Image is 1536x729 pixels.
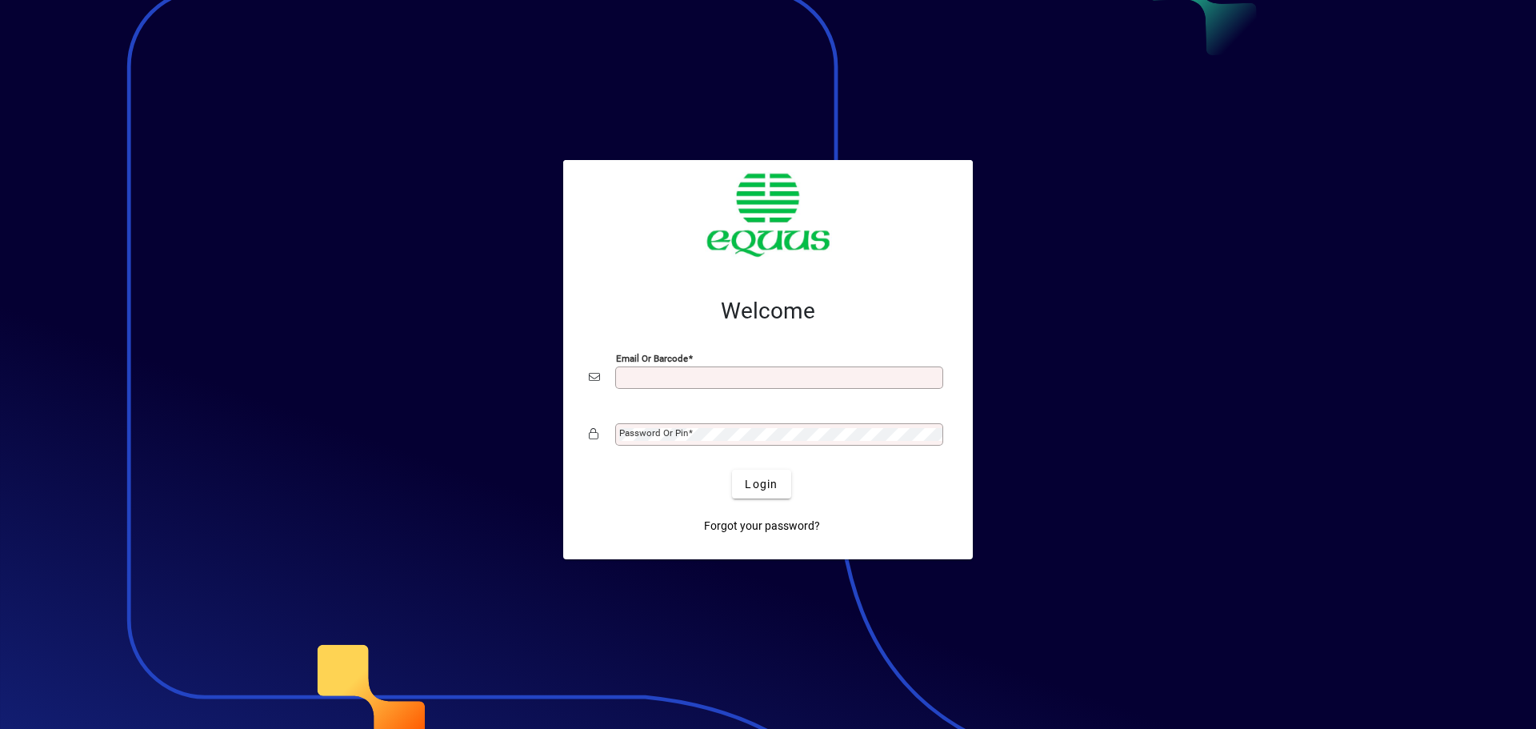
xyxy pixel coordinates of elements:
mat-label: Email or Barcode [616,353,688,364]
a: Forgot your password? [698,511,826,540]
button: Login [732,470,790,499]
span: Forgot your password? [704,518,820,535]
span: Login [745,476,778,493]
mat-label: Password or Pin [619,427,688,439]
h2: Welcome [589,298,947,325]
